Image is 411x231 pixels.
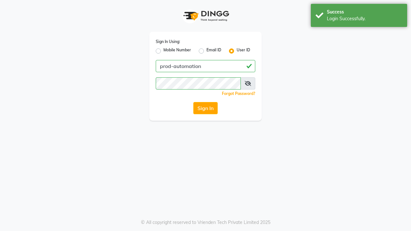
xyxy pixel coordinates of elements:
[193,102,218,114] button: Sign In
[163,47,191,55] label: Mobile Number
[156,60,255,72] input: Username
[222,91,255,96] a: Forgot Password?
[327,9,402,15] div: Success
[180,6,231,25] img: logo1.svg
[156,77,241,90] input: Username
[156,39,180,45] label: Sign In Using:
[237,47,250,55] label: User ID
[327,15,402,22] div: Login Successfully.
[206,47,221,55] label: Email ID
